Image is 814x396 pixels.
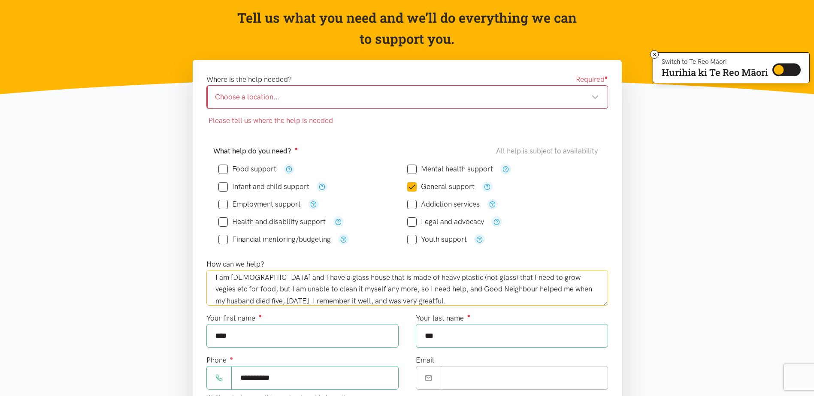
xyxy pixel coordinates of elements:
[206,354,233,366] label: Phone
[407,236,467,243] label: Youth support
[576,74,608,85] span: Required
[236,7,578,50] p: Tell us what you need and we’ll do everything we can to support you.
[218,201,301,208] label: Employment support
[259,312,262,319] sup: ●
[231,366,399,390] input: Phone number
[407,218,484,225] label: Legal and advocacy
[441,366,608,390] input: Email
[213,145,298,157] label: What help do you need?
[218,183,309,190] label: Infant and child support
[230,355,233,361] sup: ●
[218,165,276,173] label: Food support
[215,91,599,103] div: Choose a location...
[206,258,264,270] label: How can we help?
[662,59,768,64] p: Switch to Te Reo Māori
[295,145,298,152] sup: ●
[662,69,768,76] p: Hurihia ki Te Reo Māori
[218,218,326,225] label: Health and disability support
[416,354,434,366] label: Email
[605,74,608,81] sup: ●
[407,165,493,173] label: Mental health support
[218,236,331,243] label: Financial mentoring/budgeting
[206,74,292,85] label: Where is the help needed?
[206,312,262,324] label: Your first name
[416,312,471,324] label: Your last name
[467,312,471,319] sup: ●
[407,201,480,208] label: Addiction services
[407,183,475,190] label: General support
[496,145,601,157] div: All help is subject to availability
[206,115,333,126] span: Please tell us where the help is needed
